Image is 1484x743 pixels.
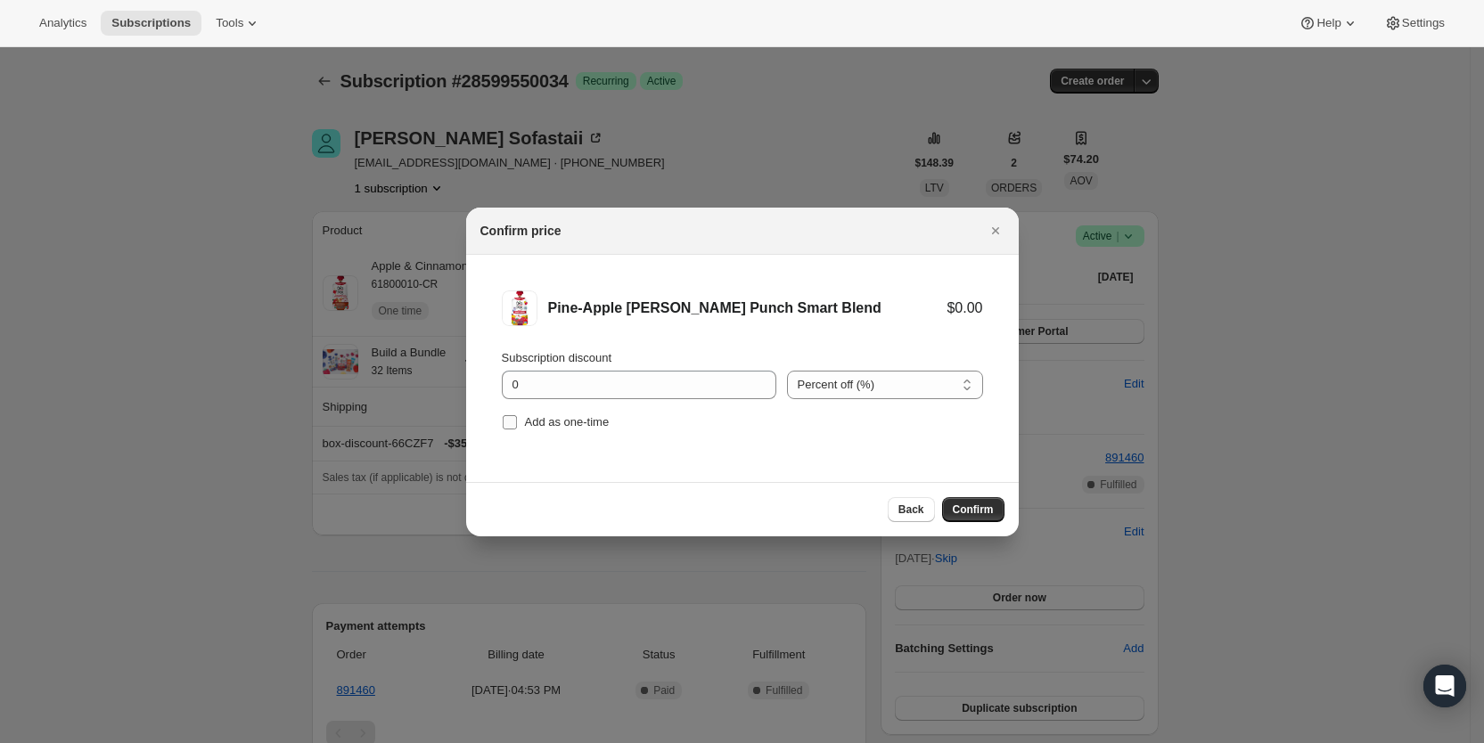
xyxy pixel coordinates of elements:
div: Pine-Apple [PERSON_NAME] Punch Smart Blend [548,299,947,317]
button: Tools [205,11,272,36]
span: Analytics [39,16,86,30]
button: Analytics [29,11,97,36]
button: Help [1288,11,1369,36]
span: Subscriptions [111,16,191,30]
button: Confirm [942,497,1004,522]
h2: Confirm price [480,222,562,240]
span: Back [898,502,924,517]
button: Subscriptions [101,11,201,36]
div: Open Intercom Messenger [1423,665,1466,707]
button: Settings [1373,11,1455,36]
span: Help [1316,16,1341,30]
div: $0.00 [947,299,982,317]
span: Subscription discount [502,351,612,364]
span: Settings [1402,16,1445,30]
span: Tools [216,16,243,30]
span: Confirm [953,502,994,517]
button: Back [888,497,935,522]
img: Pine-Apple Berry Punch Smart Blend [502,290,537,326]
button: Close [983,218,1008,243]
span: Add as one-time [525,415,610,429]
